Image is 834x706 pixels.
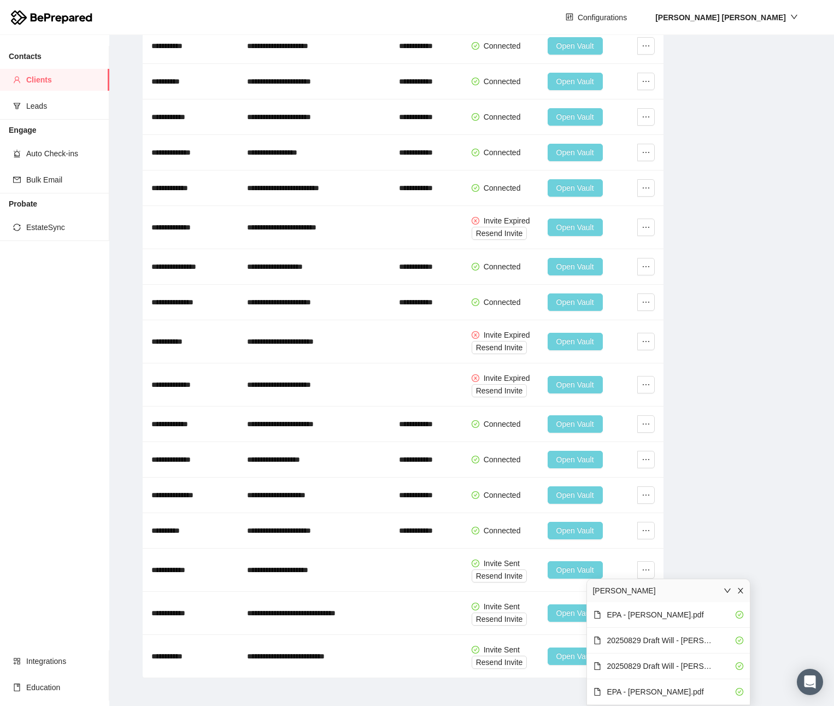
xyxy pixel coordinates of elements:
span: Open Vault [556,221,594,233]
span: Open Vault [556,336,594,348]
span: Connected [484,262,521,271]
span: Bulk Email [26,169,101,191]
span: ellipsis [638,566,654,574]
span: ellipsis [638,148,654,157]
button: Open Vault [548,258,603,275]
span: user [13,76,21,84]
button: ellipsis [637,258,655,275]
button: Open Vault [548,376,603,393]
button: Open Vault [548,561,603,579]
span: Invite Expired [484,374,530,383]
span: Connected [484,491,521,499]
strong: [PERSON_NAME] [PERSON_NAME] [655,13,786,22]
span: close [737,587,744,595]
span: check-circle [472,42,479,50]
span: check-circle [736,637,743,644]
span: Open Vault [556,489,594,501]
span: Connected [484,455,521,464]
span: Education [26,676,101,698]
span: file [594,662,601,670]
span: down [724,587,731,595]
button: ellipsis [637,179,655,197]
span: check-circle [472,263,479,270]
span: ellipsis [638,184,654,192]
div: Open Intercom Messenger [797,669,823,695]
span: Open Vault [556,261,594,273]
button: ellipsis [637,37,655,55]
span: Open Vault [556,454,594,466]
span: close-circle [472,217,479,225]
span: Resend Invite [476,227,523,239]
button: ellipsis [637,219,655,236]
span: Open Vault [556,650,594,662]
button: ellipsis [637,144,655,161]
span: check-circle [472,456,479,463]
button: ellipsis [637,376,655,393]
span: Invite Sent [484,602,520,611]
span: control [566,13,573,22]
span: check-circle [472,491,479,499]
button: Open Vault [548,108,603,126]
div: EPA - [PERSON_NAME].pdf [607,609,703,621]
button: Open Vault [548,522,603,539]
button: Resend Invite [472,341,527,354]
button: Resend Invite [472,656,527,669]
button: Resend Invite [472,384,527,397]
button: ellipsis [637,108,655,126]
span: Invite Expired [484,331,530,339]
span: Open Vault [556,296,594,308]
span: alert [13,150,21,157]
span: file [594,611,601,619]
span: Clients [26,69,101,91]
span: Resend Invite [476,570,523,582]
span: check-circle [472,560,479,567]
strong: Probate [9,199,37,208]
span: check-circle [472,184,479,192]
span: check-circle [472,420,479,428]
span: ellipsis [638,337,654,346]
span: ellipsis [638,223,654,232]
button: Open Vault [548,415,603,433]
button: Open Vault [548,37,603,55]
button: ellipsis [637,522,655,539]
span: Resend Invite [476,342,523,354]
button: Open Vault [548,73,603,90]
button: ellipsis [637,333,655,350]
span: check-circle [736,662,743,670]
span: Configurations [578,11,627,23]
button: Open Vault [548,179,603,197]
button: Open Vault [548,604,603,622]
span: Integrations [26,650,101,672]
span: file [594,688,601,696]
button: controlConfigurations [557,9,636,26]
span: Connected [484,148,521,157]
div: EPA - [PERSON_NAME].pdf [607,686,703,698]
span: Open Vault [556,146,594,158]
span: Connected [484,42,521,50]
button: ellipsis [637,451,655,468]
button: Resend Invite [472,227,527,240]
button: Resend Invite [472,613,527,626]
span: Connected [484,298,521,307]
button: [PERSON_NAME] [PERSON_NAME] [647,9,807,26]
span: ellipsis [638,380,654,389]
span: Open Vault [556,182,594,194]
strong: Contacts [9,52,42,61]
span: Invite Expired [484,216,530,225]
div: [PERSON_NAME] [592,585,655,597]
span: ellipsis [638,77,654,86]
button: Open Vault [548,293,603,311]
span: Resend Invite [476,613,523,625]
span: Open Vault [556,418,594,430]
span: Connected [484,526,521,535]
span: Open Vault [556,564,594,576]
button: Open Vault [548,219,603,236]
span: ellipsis [638,262,654,271]
span: Connected [484,420,521,428]
button: ellipsis [637,415,655,433]
span: Connected [484,113,521,121]
span: Resend Invite [476,385,523,397]
button: Open Vault [548,486,603,504]
span: down [790,13,798,21]
span: Open Vault [556,40,594,52]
